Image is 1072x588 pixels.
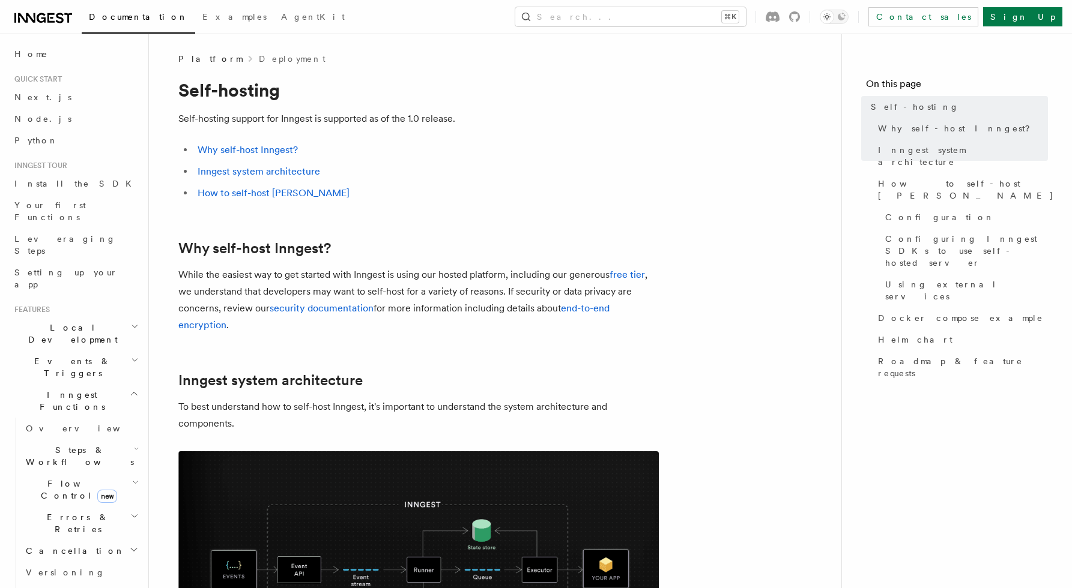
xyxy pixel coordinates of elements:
p: While the easiest way to get started with Inngest is using our hosted platform, including our gen... [178,266,659,334]
span: Overview [26,424,150,433]
a: Python [10,130,141,151]
span: Platform [178,53,242,65]
button: Search...⌘K [515,7,746,26]
h4: On this page [866,77,1048,96]
button: Local Development [10,317,141,350]
span: Versioning [26,568,105,577]
a: Leveraging Steps [10,228,141,262]
span: Leveraging Steps [14,234,116,256]
span: Node.js [14,114,71,124]
span: Roadmap & feature requests [878,355,1048,379]
span: Configuring Inngest SDKs to use self-hosted server [885,233,1048,269]
a: How to self-host [PERSON_NAME] [198,187,350,199]
span: Home [14,48,48,60]
a: Next.js [10,86,141,108]
a: security documentation [270,302,374,314]
span: Documentation [89,12,188,22]
h1: Self-hosting [178,79,659,101]
span: Using external services [885,278,1048,302]
button: Events & Triggers [10,350,141,384]
a: How to self-host [PERSON_NAME] [873,173,1048,206]
span: Docker compose example [878,312,1043,324]
a: Your first Functions [10,194,141,228]
span: Python [14,136,58,145]
span: Inngest system architecture [878,144,1048,168]
a: Versioning [21,562,141,583]
a: Sign Up [983,7,1062,26]
a: Configuration [880,206,1048,228]
span: Flow Control [21,478,132,502]
a: Docker compose example [873,307,1048,329]
a: Documentation [82,4,195,34]
span: Events & Triggers [10,355,131,379]
span: Why self-host Inngest? [878,122,1038,134]
span: new [97,490,117,503]
span: Local Development [10,322,131,346]
span: Errors & Retries [21,511,130,535]
a: Self-hosting [866,96,1048,118]
a: Inngest system architecture [873,139,1048,173]
span: Self-hosting [871,101,959,113]
a: Why self-host Inngest? [873,118,1048,139]
a: Overview [21,418,141,439]
span: Cancellation [21,545,125,557]
span: Inngest Functions [10,389,130,413]
button: Errors & Retries [21,506,141,540]
a: Inngest system architecture [178,372,363,389]
a: Why self-host Inngest? [178,240,331,257]
span: Inngest tour [10,161,67,170]
button: Toggle dark mode [820,10,849,24]
p: Self-hosting support for Inngest is supported as of the 1.0 release. [178,110,659,127]
span: Setting up your app [14,268,118,289]
button: Flow Controlnew [21,473,141,506]
span: How to self-host [PERSON_NAME] [878,178,1054,202]
a: AgentKit [274,4,352,32]
span: Helm chart [878,334,952,346]
a: Node.js [10,108,141,130]
span: Quick start [10,74,62,84]
span: Steps & Workflows [21,444,134,468]
p: To best understand how to self-host Inngest, it's important to understand the system architecture... [178,398,659,432]
a: Using external services [880,274,1048,307]
span: AgentKit [281,12,345,22]
a: Helm chart [873,329,1048,350]
a: Home [10,43,141,65]
a: Why self-host Inngest? [198,144,298,155]
a: Deployment [259,53,326,65]
a: Install the SDK [10,173,141,194]
a: Inngest system architecture [198,166,320,177]
button: Steps & Workflows [21,439,141,473]
a: free tier [610,269,645,280]
span: Examples [202,12,267,22]
kbd: ⌘K [722,11,739,23]
a: Examples [195,4,274,32]
span: Configuration [885,211,995,223]
button: Inngest Functions [10,384,141,418]
a: Contact sales [868,7,978,26]
button: Cancellation [21,540,141,562]
span: Next.js [14,92,71,102]
a: Roadmap & feature requests [873,350,1048,384]
a: Setting up your app [10,262,141,295]
a: Configuring Inngest SDKs to use self-hosted server [880,228,1048,274]
span: Features [10,305,50,314]
span: Install the SDK [14,179,139,188]
span: Your first Functions [14,200,86,222]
